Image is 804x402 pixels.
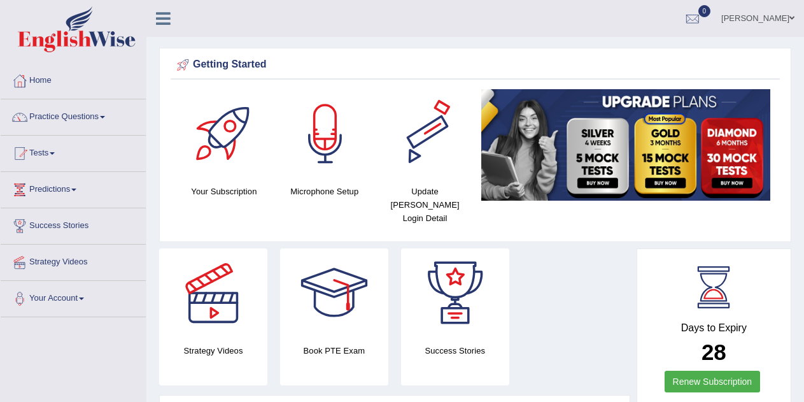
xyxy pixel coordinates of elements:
[1,281,146,313] a: Your Account
[1,136,146,168] a: Tests
[481,89,770,201] img: small5.jpg
[1,208,146,240] a: Success Stories
[180,185,268,198] h4: Your Subscription
[1,99,146,131] a: Practice Questions
[401,344,509,357] h4: Success Stories
[280,344,388,357] h4: Book PTE Exam
[159,344,267,357] h4: Strategy Videos
[1,172,146,204] a: Predictions
[174,55,777,75] div: Getting Started
[1,245,146,276] a: Strategy Videos
[698,5,711,17] span: 0
[1,63,146,95] a: Home
[651,322,777,334] h4: Days to Expiry
[381,185,469,225] h4: Update [PERSON_NAME] Login Detail
[702,340,726,364] b: 28
[665,371,761,392] a: Renew Subscription
[281,185,369,198] h4: Microphone Setup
